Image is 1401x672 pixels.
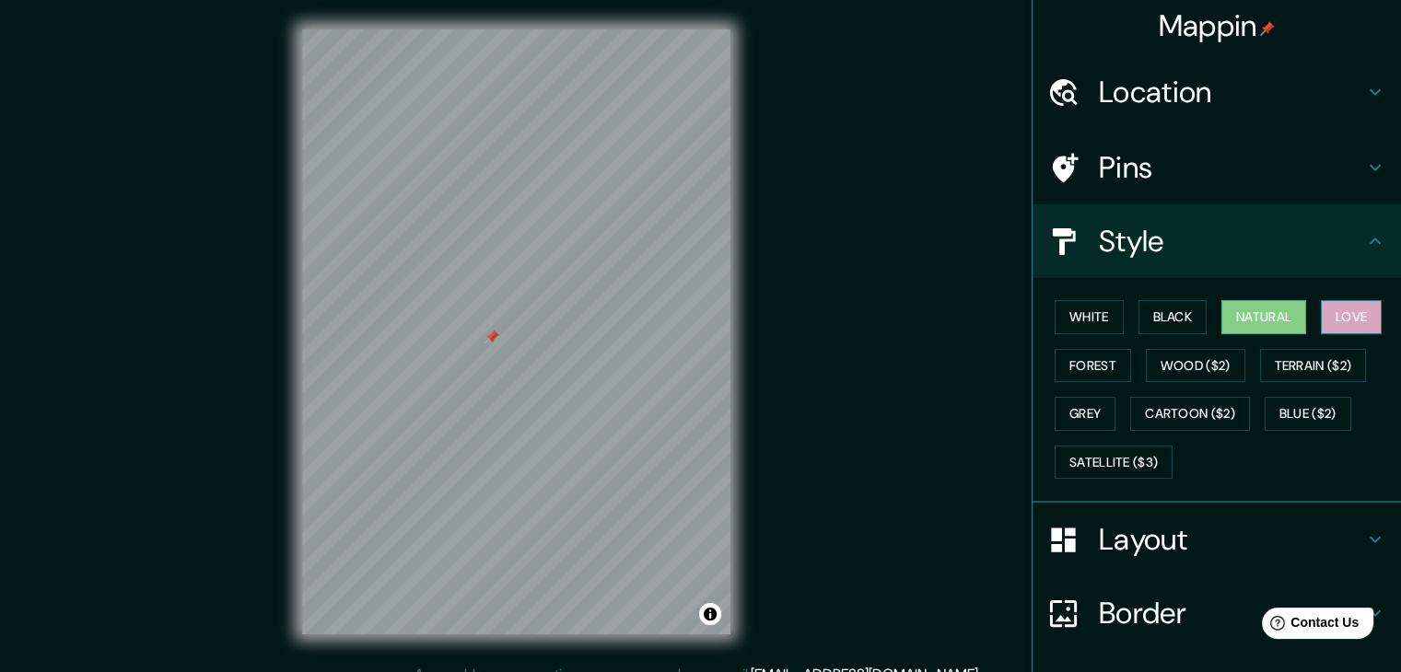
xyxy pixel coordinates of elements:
div: Location [1033,55,1401,129]
div: Border [1033,576,1401,650]
button: Love [1321,300,1382,334]
button: Grey [1055,397,1115,431]
canvas: Map [302,29,730,634]
button: Natural [1221,300,1306,334]
button: Black [1138,300,1208,334]
button: Forest [1055,349,1131,383]
button: Satellite ($3) [1055,446,1173,480]
h4: Location [1099,74,1364,110]
button: Toggle attribution [699,603,721,625]
iframe: Help widget launcher [1237,600,1381,652]
button: Terrain ($2) [1260,349,1367,383]
button: White [1055,300,1124,334]
h4: Mappin [1159,7,1276,44]
button: Wood ($2) [1146,349,1245,383]
h4: Layout [1099,521,1364,558]
h4: Pins [1099,149,1364,186]
button: Cartoon ($2) [1130,397,1250,431]
div: Style [1033,204,1401,278]
div: Layout [1033,503,1401,576]
img: pin-icon.png [1260,21,1275,36]
button: Blue ($2) [1265,397,1351,431]
h4: Border [1099,595,1364,631]
h4: Style [1099,223,1364,260]
div: Pins [1033,131,1401,204]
